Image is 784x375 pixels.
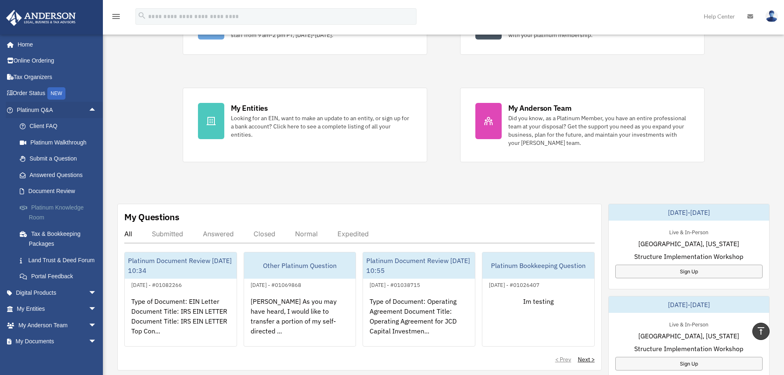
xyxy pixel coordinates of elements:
a: Next > [578,355,595,363]
div: All [124,230,132,238]
a: Document Review [12,183,109,200]
div: My Questions [124,211,179,223]
a: Platinum Document Review [DATE] 10:55[DATE] - #01038715Type of Document: Operating Agreement Docu... [363,252,475,347]
a: Digital Productsarrow_drop_down [6,284,109,301]
a: Platinum Q&Aarrow_drop_up [6,102,109,118]
a: Portal Feedback [12,268,109,285]
div: Looking for an EIN, want to make an update to an entity, or sign up for a bank account? Click her... [231,114,412,139]
div: Type of Document: Operating Agreement Document Title: Operating Agreement for JCD Capital Investm... [363,290,475,354]
div: Expedited [337,230,369,238]
i: menu [111,12,121,21]
div: Submitted [152,230,183,238]
div: My Entities [231,103,268,113]
a: My Entitiesarrow_drop_down [6,301,109,317]
div: Answered [203,230,234,238]
span: [GEOGRAPHIC_DATA], [US_STATE] [638,331,739,341]
img: User Pic [765,10,778,22]
span: arrow_drop_down [88,333,105,350]
a: Submit a Question [12,151,109,167]
a: Tax & Bookkeeping Packages [12,226,109,252]
img: Anderson Advisors Platinum Portal [4,10,78,26]
div: Normal [295,230,318,238]
span: [GEOGRAPHIC_DATA], [US_STATE] [638,239,739,249]
a: Platinum Document Review [DATE] 10:34[DATE] - #01082266Type of Document: EIN Letter Document Titl... [124,252,237,347]
a: Platinum Knowledge Room [12,199,109,226]
span: arrow_drop_down [88,301,105,318]
div: My Anderson Team [508,103,572,113]
a: Land Trust & Deed Forum [12,252,109,268]
a: menu [111,14,121,21]
i: vertical_align_top [756,326,766,336]
div: [DATE] - #01082266 [125,280,188,289]
div: Live & In-Person [663,227,715,236]
i: search [137,11,147,20]
span: arrow_drop_down [88,317,105,334]
a: Sign Up [615,357,763,370]
div: [DATE] - #01026407 [482,280,546,289]
div: Other Platinum Question [244,252,356,279]
a: Order StatusNEW [6,85,109,102]
a: Answered Questions [12,167,109,183]
div: Im testing [482,290,594,354]
a: My Anderson Teamarrow_drop_down [6,317,109,333]
a: Home [6,36,105,53]
div: [DATE]-[DATE] [609,204,769,221]
div: Type of Document: EIN Letter Document Title: IRS EIN LETTER Document Title: IRS EIN LETTER Top Co... [125,290,237,354]
a: vertical_align_top [752,323,770,340]
div: Closed [254,230,275,238]
div: [DATE] - #01038715 [363,280,427,289]
a: Online Ordering [6,53,109,69]
span: arrow_drop_up [88,102,105,119]
div: Platinum Bookkeeping Question [482,252,594,279]
div: NEW [47,87,65,100]
div: Live & In-Person [663,319,715,328]
a: Client FAQ [12,118,109,135]
a: My Anderson Team Did you know, as a Platinum Member, you have an entire professional team at your... [460,88,705,162]
div: [DATE]-[DATE] [609,296,769,313]
a: Platinum Walkthrough [12,134,109,151]
div: [DATE] - #01069868 [244,280,308,289]
div: [PERSON_NAME] As you may have heard, I would like to transfer a portion of my self-directed ... [244,290,356,354]
div: Platinum Document Review [DATE] 10:55 [363,252,475,279]
span: Structure Implementation Workshop [634,252,743,261]
a: Other Platinum Question[DATE] - #01069868[PERSON_NAME] As you may have heard, I would like to tra... [244,252,356,347]
div: Did you know, as a Platinum Member, you have an entire professional team at your disposal? Get th... [508,114,689,147]
a: My Entities Looking for an EIN, want to make an update to an entity, or sign up for a bank accoun... [183,88,427,162]
a: Platinum Bookkeeping Question[DATE] - #01026407Im testing [482,252,595,347]
div: Platinum Document Review [DATE] 10:34 [125,252,237,279]
a: My Documentsarrow_drop_down [6,333,109,350]
a: Tax Organizers [6,69,109,85]
span: Structure Implementation Workshop [634,344,743,354]
a: Sign Up [615,265,763,278]
span: arrow_drop_down [88,284,105,301]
